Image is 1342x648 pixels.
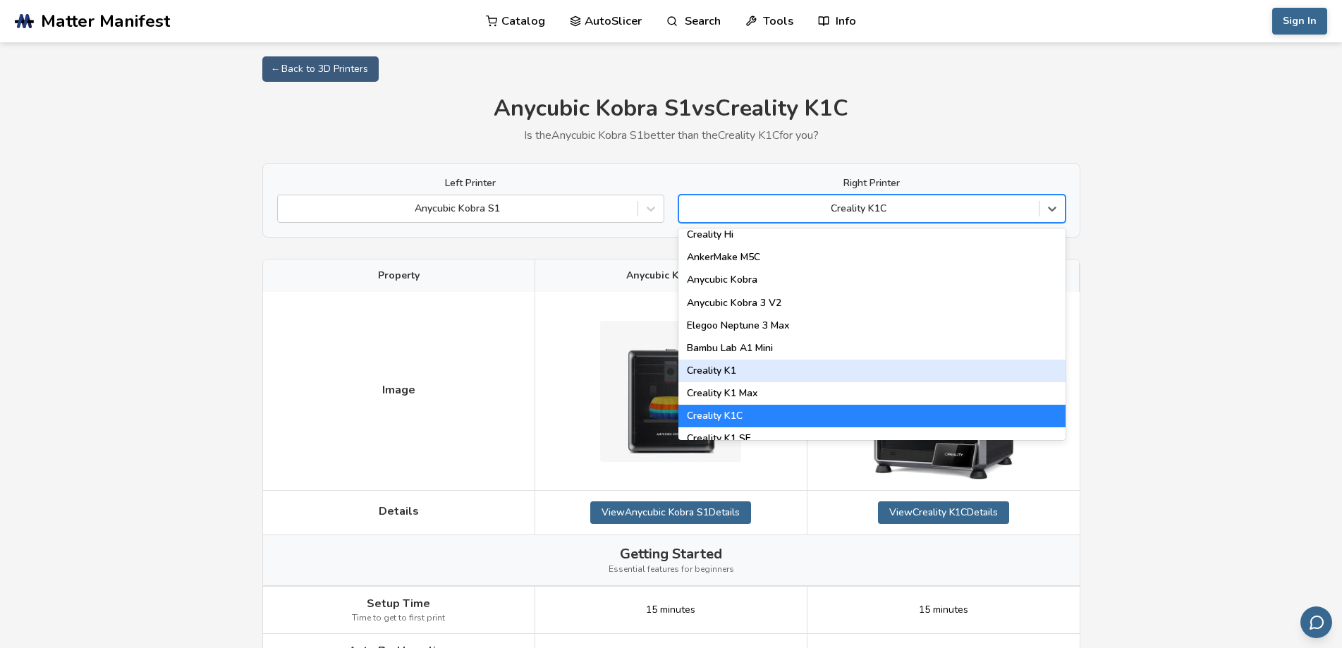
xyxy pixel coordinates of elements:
input: Anycubic Kobra S1 [285,203,288,214]
div: Creality K1 SE [678,427,1066,450]
span: Matter Manifest [41,11,170,31]
p: Is the Anycubic Kobra S1 better than the Creality K1C for you? [262,129,1080,142]
span: Essential features for beginners [609,565,734,575]
a: ViewAnycubic Kobra S1Details [590,501,751,524]
div: Creality K1 [678,360,1066,382]
div: Creality K1C [678,405,1066,427]
span: Time to get to first print [352,613,445,623]
input: Creality K1CSovol SV07AnkerMake M5Anycubic I3 MegaAnycubic I3 Mega SAnycubic Kobra 2 MaxAnycubic ... [686,203,689,214]
div: Elegoo Neptune 3 Max [678,314,1066,337]
div: Bambu Lab A1 Mini [678,337,1066,360]
span: 15 minutes [646,604,695,616]
span: Setup Time [367,597,430,610]
a: ViewCreality K1CDetails [878,501,1009,524]
div: Creality Hi [678,224,1066,246]
img: Anycubic Kobra S1 [600,321,741,462]
button: Sign In [1272,8,1327,35]
div: AnkerMake M5C [678,246,1066,269]
a: ← Back to 3D Printers [262,56,379,82]
span: 15 minutes [919,604,968,616]
div: Creality K1 Max [678,382,1066,405]
div: Anycubic Kobra 3 V2 [678,292,1066,314]
span: Anycubic Kobra S1 [626,270,716,281]
label: Right Printer [678,178,1066,189]
div: Anycubic Kobra [678,269,1066,291]
button: Send feedback via email [1300,606,1332,638]
label: Left Printer [277,178,664,189]
span: Getting Started [620,546,722,562]
h1: Anycubic Kobra S1 vs Creality K1C [262,96,1080,122]
span: Details [379,505,419,518]
span: Image [382,384,415,396]
span: Property [378,270,420,281]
